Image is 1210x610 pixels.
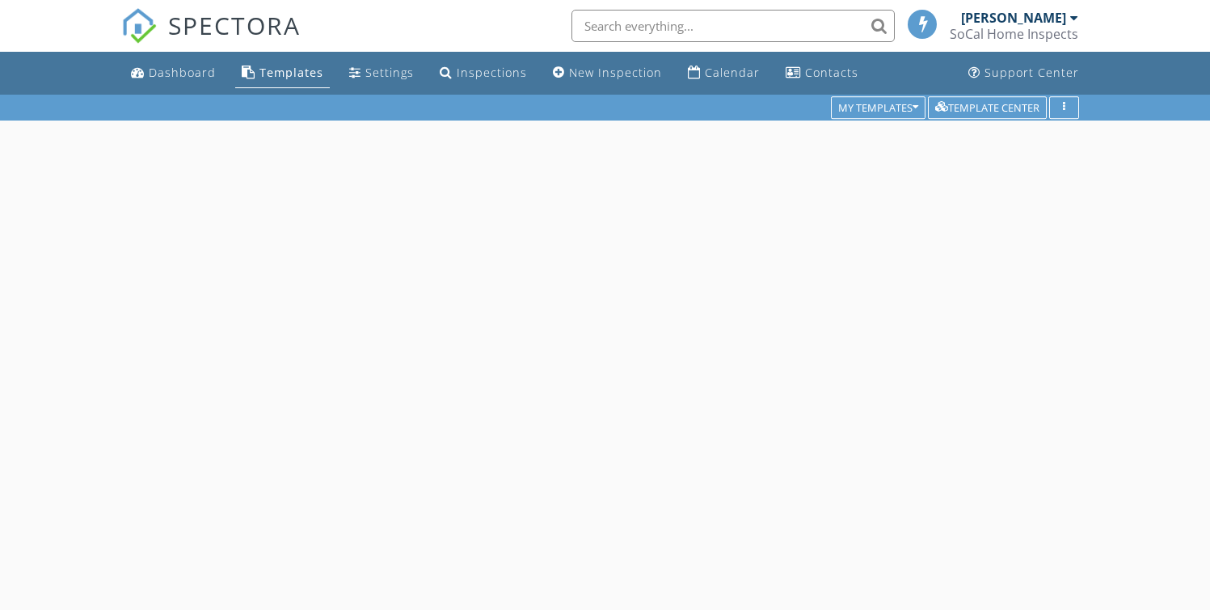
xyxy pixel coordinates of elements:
[121,8,157,44] img: The Best Home Inspection Software - Spectora
[928,96,1047,119] button: Template Center
[343,58,420,88] a: Settings
[259,65,323,80] div: Templates
[805,65,858,80] div: Contacts
[681,58,766,88] a: Calendar
[365,65,414,80] div: Settings
[168,8,301,42] span: SPECTORA
[950,26,1078,42] div: SoCal Home Inspects
[779,58,865,88] a: Contacts
[984,65,1079,80] div: Support Center
[124,58,222,88] a: Dashboard
[928,100,1047,114] a: Template Center
[571,10,895,42] input: Search everything...
[121,22,301,56] a: SPECTORA
[838,102,918,113] div: My Templates
[457,65,527,80] div: Inspections
[149,65,216,80] div: Dashboard
[433,58,533,88] a: Inspections
[962,58,1086,88] a: Support Center
[569,65,662,80] div: New Inspection
[961,10,1066,26] div: [PERSON_NAME]
[705,65,760,80] div: Calendar
[546,58,668,88] a: New Inspection
[935,102,1039,113] div: Template Center
[235,58,330,88] a: Templates
[831,96,925,119] button: My Templates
